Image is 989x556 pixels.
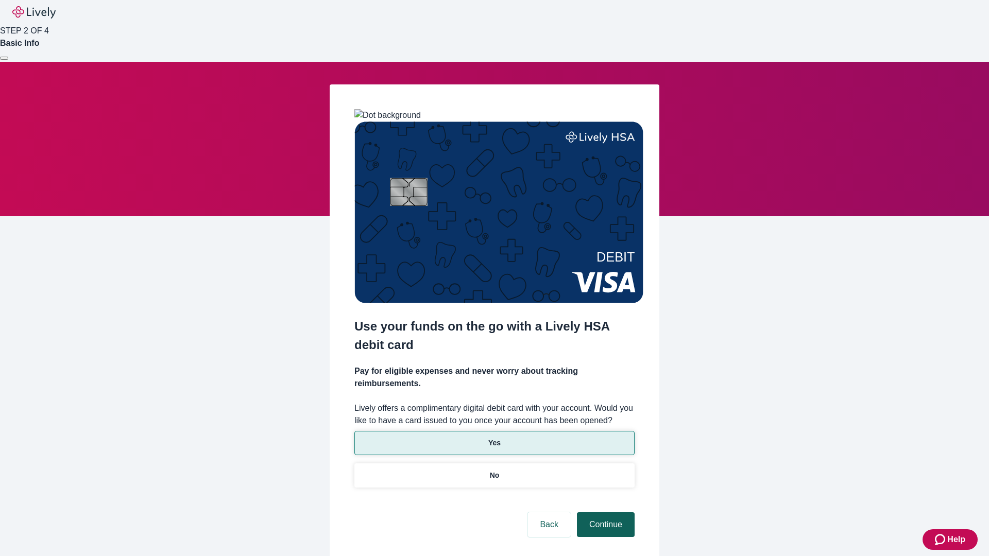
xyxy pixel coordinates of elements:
[354,463,635,488] button: No
[488,438,501,448] p: Yes
[577,512,635,537] button: Continue
[923,529,978,550] button: Zendesk support iconHelp
[354,121,643,303] img: Debit card
[354,402,635,427] label: Lively offers a complimentary digital debit card with your account. Would you like to have a card...
[527,512,571,537] button: Back
[354,365,635,390] h4: Pay for eligible expenses and never worry about tracking reimbursements.
[935,533,947,546] svg: Zendesk support icon
[490,470,500,481] p: No
[354,431,635,455] button: Yes
[12,6,56,19] img: Lively
[354,317,635,354] h2: Use your funds on the go with a Lively HSA debit card
[354,109,421,121] img: Dot background
[947,533,965,546] span: Help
